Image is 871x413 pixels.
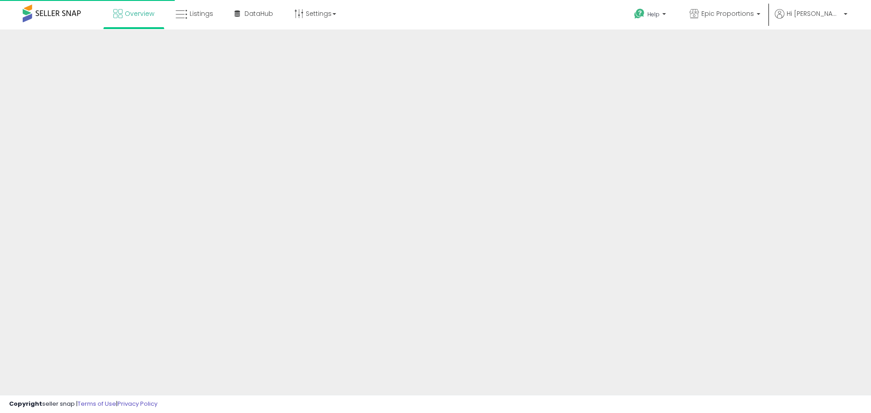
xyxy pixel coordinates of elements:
[117,399,157,408] a: Privacy Policy
[245,9,273,18] span: DataHub
[701,9,754,18] span: Epic Proportions
[775,9,847,29] a: Hi [PERSON_NAME]
[634,8,645,19] i: Get Help
[9,400,157,408] div: seller snap | |
[787,9,841,18] span: Hi [PERSON_NAME]
[190,9,213,18] span: Listings
[647,10,660,18] span: Help
[9,399,42,408] strong: Copyright
[125,9,154,18] span: Overview
[78,399,116,408] a: Terms of Use
[627,1,675,29] a: Help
